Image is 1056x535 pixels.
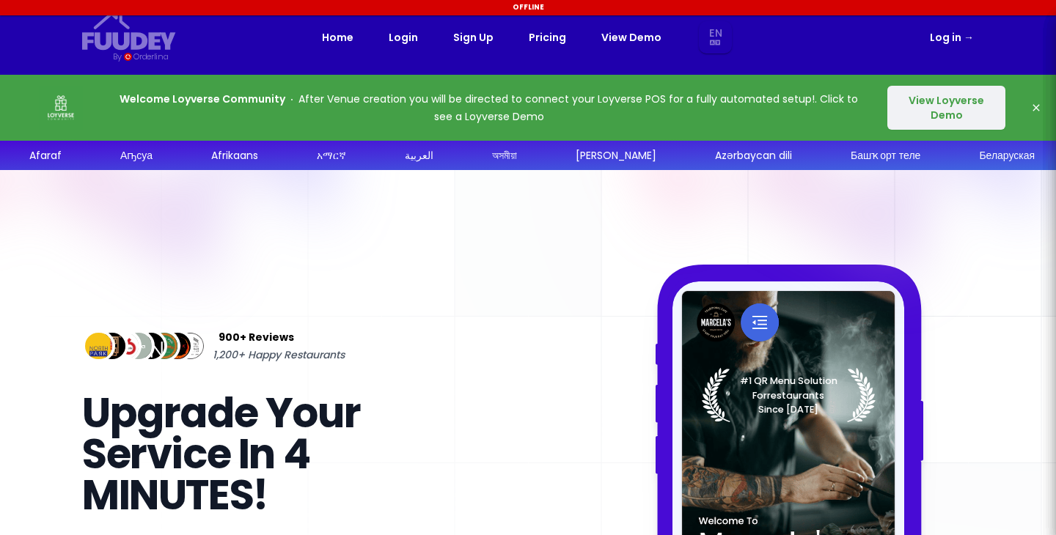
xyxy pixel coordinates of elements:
[113,51,121,63] div: By
[826,148,895,163] div: Башҡорт теле
[82,384,360,524] span: Upgrade Your Service In 4 MINUTES!
[95,148,128,163] div: Аҧсуа
[109,330,142,363] img: Review Img
[4,148,37,163] div: Afaraf
[467,148,492,163] div: অসমীয়া
[702,368,876,422] img: Laurel
[122,330,155,363] img: Review Img
[135,330,168,363] img: Review Img
[380,148,408,163] div: العربية
[174,330,207,363] img: Review Img
[95,330,128,363] img: Review Img
[389,29,418,46] a: Login
[292,148,321,163] div: አማርኛ
[82,12,176,51] svg: {/* Added fill="currentColor" here */} {/* This rectangle defines the background. Its explicit fi...
[111,90,866,125] p: After Venue creation you will be directed to connect your Loyverse POS for a fully automated setu...
[551,148,631,163] div: [PERSON_NAME]
[82,330,115,363] img: Review Img
[213,346,345,364] span: 1,200+ Happy Restaurants
[120,92,285,106] strong: Welcome Loyverse Community
[954,148,1010,163] div: Беларуская
[161,330,194,363] img: Review Img
[453,29,494,46] a: Sign Up
[322,29,353,46] a: Home
[133,51,168,63] div: Orderlina
[148,330,181,363] img: Review Img
[964,30,974,45] span: →
[601,29,661,46] a: View Demo
[690,148,767,163] div: Azərbaycan dili
[186,148,233,163] div: Afrikaans
[2,2,1054,12] div: Offline
[219,328,294,346] span: 900+ Reviews
[529,29,566,46] a: Pricing
[887,86,1005,130] button: View Loyverse Demo
[930,29,974,46] a: Log in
